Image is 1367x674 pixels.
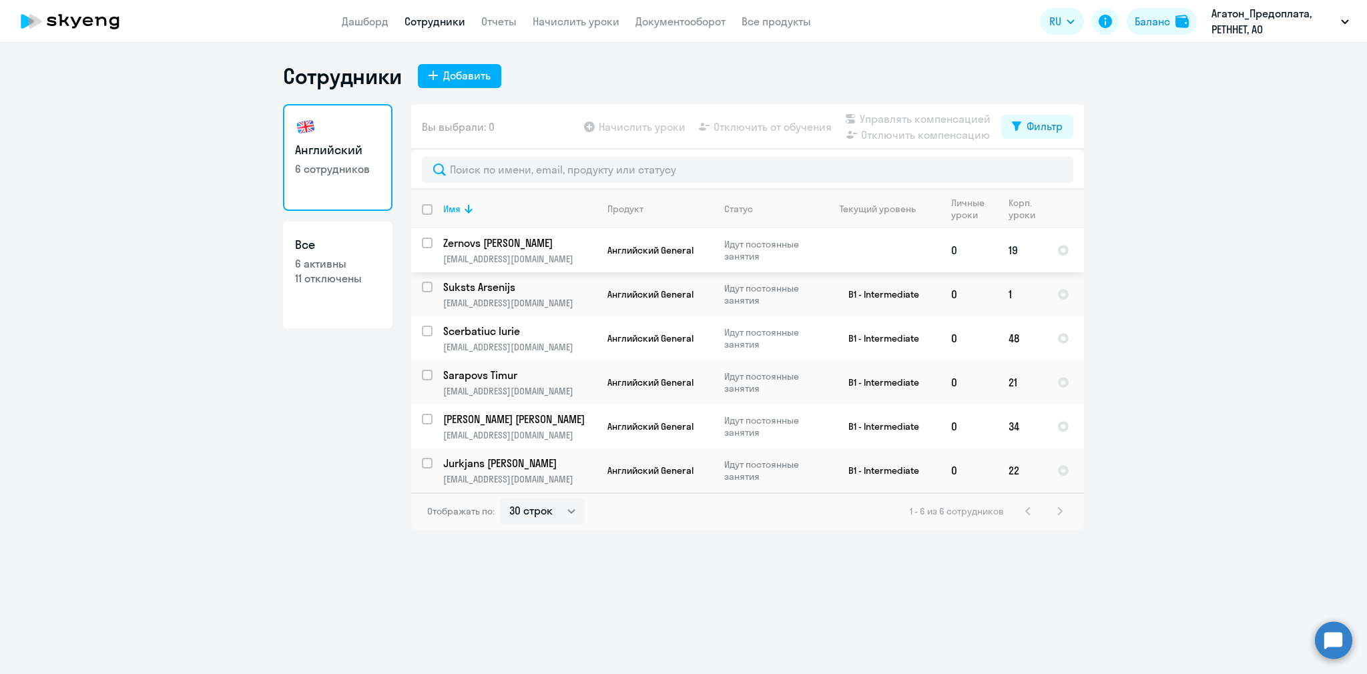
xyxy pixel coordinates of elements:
[443,297,596,309] p: [EMAIL_ADDRESS][DOMAIN_NAME]
[951,197,997,221] div: Личные уроки
[1205,5,1356,37] button: Агатон_Предоплата, РЕТННЕТ, АО
[724,238,816,262] p: Идут постоянные занятия
[1049,13,1061,29] span: RU
[827,203,940,215] div: Текущий уровень
[1009,197,1037,221] div: Корп. уроки
[295,161,380,176] p: 6 сотрудников
[283,222,392,328] a: Все6 активны11 отключены
[1175,15,1189,28] img: balance
[607,332,694,344] span: Английский General
[533,15,619,28] a: Начислить уроки
[724,414,816,438] p: Идут постоянные занятия
[443,236,596,250] a: Zernovs [PERSON_NAME]
[724,282,816,306] p: Идут постоянные занятия
[816,448,940,492] td: B1 - Intermediate
[481,15,517,28] a: Отчеты
[443,368,594,382] p: Sarapovs Timur
[607,203,713,215] div: Продукт
[998,316,1047,360] td: 48
[816,272,940,316] td: B1 - Intermediate
[607,464,694,476] span: Английский General
[1127,8,1197,35] button: Балансbalance
[404,15,465,28] a: Сотрудники
[283,63,402,89] h1: Сотрудники
[607,288,694,300] span: Английский General
[998,404,1047,448] td: 34
[443,324,594,338] p: Scerbatiuc Iurie
[443,280,596,294] a: Suksts Arsenijs
[816,360,940,404] td: B1 - Intermediate
[940,448,998,492] td: 0
[443,253,596,265] p: [EMAIL_ADDRESS][DOMAIN_NAME]
[724,203,753,215] div: Статус
[295,141,380,159] h3: Английский
[422,156,1073,183] input: Поиск по имени, email, продукту или статусу
[443,67,491,83] div: Добавить
[443,429,596,441] p: [EMAIL_ADDRESS][DOMAIN_NAME]
[998,448,1047,492] td: 22
[607,420,694,432] span: Английский General
[1211,5,1336,37] p: Агатон_Предоплата, РЕТННЕТ, АО
[607,376,694,388] span: Английский General
[816,316,940,360] td: B1 - Intermediate
[998,360,1047,404] td: 21
[443,236,594,250] p: Zernovs [PERSON_NAME]
[635,15,726,28] a: Документооборот
[940,228,998,272] td: 0
[951,197,989,221] div: Личные уроки
[443,473,596,485] p: [EMAIL_ADDRESS][DOMAIN_NAME]
[940,316,998,360] td: 0
[443,324,596,338] a: Scerbatiuc Iurie
[443,280,594,294] p: Suksts Arsenijs
[443,456,596,470] a: Jurkjans [PERSON_NAME]
[1135,13,1170,29] div: Баланс
[443,385,596,397] p: [EMAIL_ADDRESS][DOMAIN_NAME]
[427,505,495,517] span: Отображать по:
[998,272,1047,316] td: 1
[1027,118,1063,134] div: Фильтр
[443,412,594,426] p: [PERSON_NAME] [PERSON_NAME]
[724,370,816,394] p: Идут постоянные занятия
[1001,115,1073,139] button: Фильтр
[816,404,940,448] td: B1 - Intermediate
[443,412,596,426] a: [PERSON_NAME] [PERSON_NAME]
[342,15,388,28] a: Дашборд
[607,244,694,256] span: Английский General
[443,456,594,470] p: Jurkjans [PERSON_NAME]
[295,236,380,254] h3: Все
[998,228,1047,272] td: 19
[443,203,461,215] div: Имя
[910,505,1004,517] span: 1 - 6 из 6 сотрудников
[283,104,392,211] a: Английский6 сотрудников
[295,271,380,286] p: 11 отключены
[724,458,816,482] p: Идут постоянные занятия
[295,116,316,137] img: english
[295,256,380,271] p: 6 активны
[940,272,998,316] td: 0
[742,15,811,28] a: Все продукты
[443,368,596,382] a: Sarapovs Timur
[940,404,998,448] td: 0
[840,203,916,215] div: Текущий уровень
[418,64,501,88] button: Добавить
[1040,8,1084,35] button: RU
[940,360,998,404] td: 0
[422,119,495,135] span: Вы выбрали: 0
[443,203,596,215] div: Имя
[724,203,816,215] div: Статус
[443,341,596,353] p: [EMAIL_ADDRESS][DOMAIN_NAME]
[724,326,816,350] p: Идут постоянные занятия
[607,203,643,215] div: Продукт
[1009,197,1046,221] div: Корп. уроки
